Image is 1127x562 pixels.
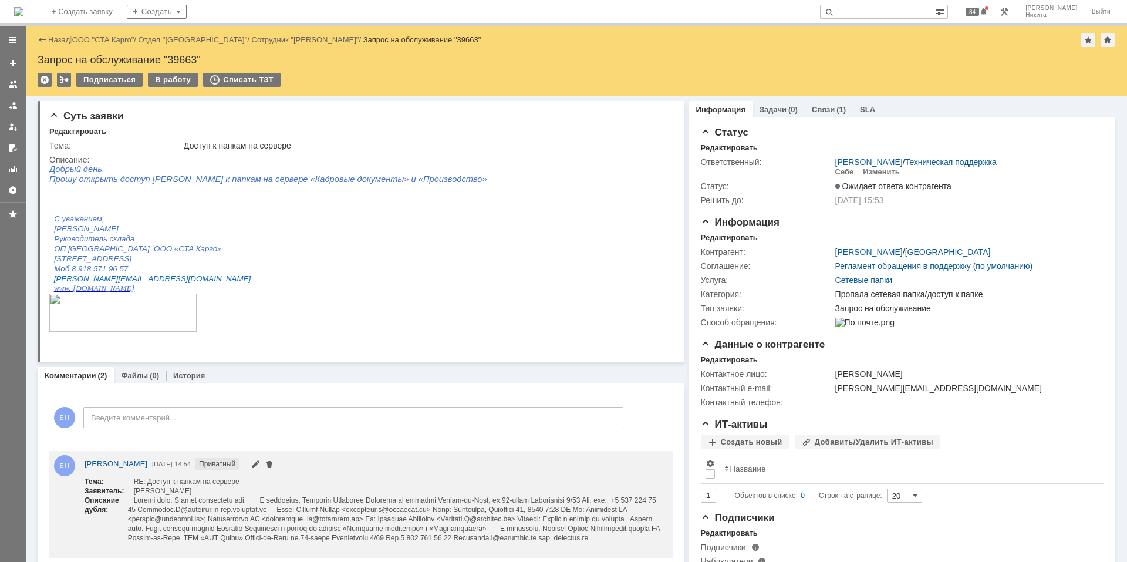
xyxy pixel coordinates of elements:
[835,369,1098,379] div: [PERSON_NAME]
[997,5,1011,19] a: Перейти в интерфейс администратора
[1101,33,1115,47] div: Сделать домашней страницей
[730,465,766,473] div: Название
[4,139,22,157] a: Мои согласования
[43,20,576,66] strong: Loremi dolo. S amet consectetu adi. E seddoeius, Temporin Utlaboree Dolorema al enimadmi Veniam-q...
[38,54,1115,66] div: Запрос на обслуживание "39663"
[701,318,833,327] div: Способ обращения:
[85,459,147,468] span: [PERSON_NAME]
[835,247,991,257] div: /
[812,105,835,114] a: Связи
[14,7,23,16] a: Перейти на домашнюю страницу
[45,371,96,380] a: Комментарии
[252,35,363,44] div: /
[152,460,173,467] span: [DATE]
[5,110,202,119] span: [PERSON_NAME][EMAIL_ADDRESS][DOMAIN_NAME]
[835,181,951,191] span: Ожидает ответа контрагента
[1081,33,1095,47] div: Добавить в избранное
[43,11,107,19] strong: [PERSON_NAME]
[184,141,666,150] div: Доступ к папкам на сервере
[835,304,1098,313] div: Запрос на обслуживание
[265,461,274,470] span: Удалить
[760,105,787,114] a: Задачи
[195,458,239,470] span: Приватный
[5,90,82,99] span: [STREET_ADDRESS]
[5,60,69,69] span: [PERSON_NAME]
[701,261,833,271] div: Соглашение:
[4,117,22,136] a: Мои заявки
[18,18,25,27] span: 1.
[701,398,833,407] div: Контактный телефон:
[150,371,159,380] div: (0)
[701,233,758,243] div: Редактировать
[701,217,780,228] span: Информация
[72,35,139,44] div: /
[701,290,833,299] div: Категория:
[701,181,833,191] div: Статус:
[1025,12,1078,19] span: Никита
[701,369,833,379] div: Контактное лицо:
[5,119,85,128] a: www. [DOMAIN_NAME]
[70,35,72,43] div: |
[863,167,900,177] div: Изменить
[251,461,260,470] span: Редактировать
[72,35,134,44] a: ООО "СТА Карго"
[701,196,833,205] div: Решить до:
[701,143,758,153] div: Редактировать
[966,8,979,16] span: 84
[139,35,248,44] a: Отдел "[GEOGRAPHIC_DATA]"
[49,155,669,164] div: Описание:
[836,105,846,114] div: (1)
[696,105,745,114] a: Информация
[175,460,191,467] span: 14:54
[173,371,205,380] a: История
[252,35,359,44] a: Сотрудник "[PERSON_NAME]"
[701,355,758,365] div: Редактировать
[85,458,147,470] a: [PERSON_NAME]
[701,339,825,350] span: Данные о контрагенте
[701,543,819,552] div: Подписчики:
[701,512,775,523] span: Подписчики
[127,5,187,19] div: Создать
[43,1,155,9] strong: RE: Доступ к папкам на сервере
[54,407,75,428] span: БН
[788,105,798,114] div: (0)
[107,72,133,81] span: почтой
[5,50,55,59] span: С уважением,
[38,73,52,87] div: Удалить
[5,100,79,109] span: Моб.8 918 571 96 57
[121,371,148,380] a: Файлы
[98,371,107,380] div: (2)
[4,75,22,94] a: Заявки на командах
[49,110,123,122] span: Суть заявки
[720,454,1094,484] th: Название
[835,157,903,167] a: [PERSON_NAME]
[4,160,22,179] a: Отчеты
[18,35,25,45] span: 2.
[25,35,174,45] span: Только на чтение или и на запись тоже
[5,70,85,79] span: Руководитель склада
[5,80,173,89] span: ОП [GEOGRAPHIC_DATA] ООО «СТА Карго»
[735,492,798,500] span: Объектов в списке:
[860,105,875,114] a: SLA
[701,529,758,538] div: Редактировать
[701,419,768,430] span: ИТ-активы
[363,35,481,44] div: Запрос на обслуживание "39663"
[835,196,884,205] span: [DATE] 15:53
[4,181,22,200] a: Настройки
[701,247,833,257] div: Контрагент:
[1025,5,1078,12] span: [PERSON_NAME]
[49,127,106,136] div: Редактировать
[835,290,1098,299] div: Пропала сетевая папка/доступ к папке
[835,157,997,167] div: /
[735,489,882,503] i: Строк на странице:
[905,247,991,257] a: [GEOGRAPHIC_DATA]
[706,459,715,468] span: Настройки
[835,167,854,177] div: Себе
[4,54,22,73] a: Создать заявку
[835,383,1098,393] div: [PERSON_NAME][EMAIL_ADDRESS][DOMAIN_NAME]
[701,304,833,313] div: Тип заявки:
[701,275,833,285] div: Услуга:
[835,318,895,327] img: По почте.png
[139,35,252,44] div: /
[835,275,893,285] a: Сетевые папки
